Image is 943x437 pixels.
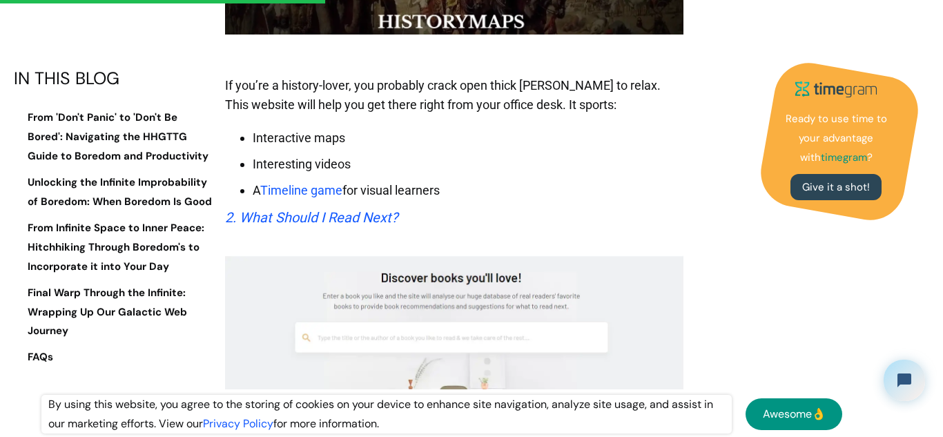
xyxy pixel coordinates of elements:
[14,219,214,277] a: From Infinite Space to Inner Peace: Hitchhiking Through Boredom's to Incorporate it into Your Day
[781,110,891,168] p: Ready to use time to your advantage with ?
[788,76,884,103] img: timegram logo
[14,349,214,368] a: FAQs
[746,398,842,430] a: Awesome👌
[821,150,867,164] strong: timegram
[203,416,273,431] a: Privacy Policy
[253,155,683,174] li: Interesting videos
[14,174,214,213] a: Unlocking the Infinite Improbability of Boredom: When Boredom Is Good
[14,69,214,88] div: IN THIS BLOG
[253,181,683,200] li: A for visual learners
[225,76,683,122] p: If you’re a history-lover, you probably crack open thick [PERSON_NAME] to relax. This website wil...
[41,395,732,434] div: By using this website, you agree to the storing of cookies on your device to enhance site navigat...
[872,348,937,413] iframe: Tidio Chat
[260,183,342,197] a: Timeline game
[790,175,882,201] a: Give it a shot!
[14,109,214,167] a: From 'Don't Panic' to 'Don't Be Bored': Navigating the HHGTTG Guide to Boredom and Productivity
[225,209,398,226] a: 2. What Should I Read Next?
[253,128,683,148] li: Interactive maps
[14,284,214,342] a: Final Warp Through the Infinite: Wrapping Up Our Galactic Web Journey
